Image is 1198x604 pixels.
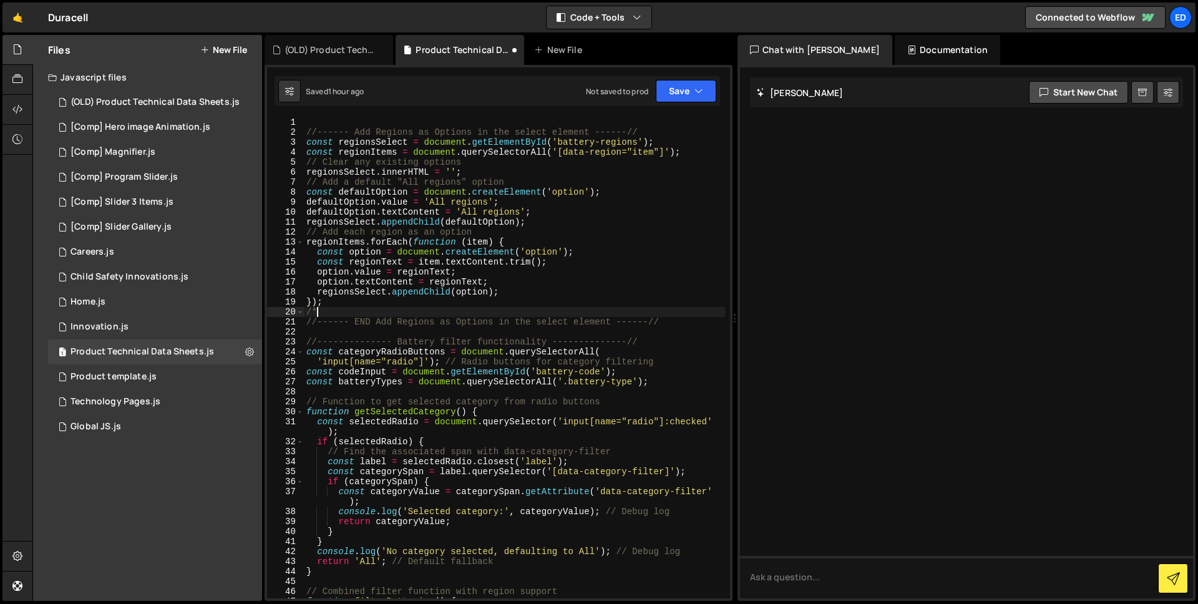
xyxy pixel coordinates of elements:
[267,287,304,297] div: 18
[71,371,157,382] div: Product template.js
[71,346,214,358] div: Product Technical Data Sheets.js
[267,507,304,517] div: 38
[1025,6,1166,29] a: Connected to Webflow
[756,87,843,99] h2: [PERSON_NAME]
[267,197,304,207] div: 9
[267,547,304,557] div: 42
[738,35,892,65] div: Chat with [PERSON_NAME]
[71,197,173,208] div: [Comp] Slider 3 Items.js
[267,177,304,187] div: 7
[267,347,304,357] div: 24
[267,387,304,397] div: 28
[59,348,66,358] span: 1
[48,115,262,140] div: 15279/40813.js
[48,414,262,439] div: 15279/40399.js
[48,265,262,290] div: 15279/40992.js
[656,80,716,102] button: Save
[267,527,304,537] div: 40
[267,207,304,217] div: 10
[267,577,304,587] div: 45
[71,97,240,108] div: (OLD) Product Technical Data Sheets.js
[895,35,1000,65] div: Documentation
[267,147,304,157] div: 4
[71,222,172,233] div: [Comp] Slider Gallery.js
[267,137,304,147] div: 3
[267,537,304,547] div: 41
[267,487,304,507] div: 37
[48,215,262,240] div: 15279/41584.js
[48,43,71,57] h2: Files
[267,237,304,247] div: 13
[267,557,304,567] div: 43
[534,44,587,56] div: New File
[267,517,304,527] div: 39
[48,339,262,364] div: 15279/44152.js
[306,86,364,97] div: Saved
[1029,81,1128,104] button: Start new chat
[267,447,304,457] div: 33
[48,364,262,389] div: 15279/41640.js
[71,147,155,158] div: [Comp] Magnifier.js
[267,247,304,257] div: 14
[267,297,304,307] div: 19
[267,337,304,347] div: 23
[71,321,129,333] div: Innovation.js
[267,187,304,197] div: 8
[267,357,304,367] div: 25
[267,327,304,337] div: 22
[267,477,304,487] div: 36
[33,65,262,90] div: Javascript files
[71,271,188,283] div: Child Safety Innovations.js
[1169,6,1192,29] a: Ed
[71,421,121,432] div: Global JS.js
[267,157,304,167] div: 5
[267,267,304,277] div: 16
[71,122,210,133] div: [Comp] Hero image Animation.js
[48,290,262,314] div: 15279/40113.js
[547,6,651,29] button: Code + Tools
[200,45,247,55] button: New File
[48,240,262,265] div: 15279/40814.js
[267,417,304,437] div: 31
[267,307,304,317] div: 20
[267,407,304,417] div: 30
[48,190,262,215] div: 15279/41369.js
[267,587,304,597] div: 46
[267,227,304,237] div: 12
[267,367,304,377] div: 26
[71,296,105,308] div: Home.js
[267,467,304,477] div: 35
[267,167,304,177] div: 6
[48,10,88,25] div: Duracell
[267,567,304,577] div: 44
[267,437,304,447] div: 32
[267,127,304,137] div: 2
[267,257,304,267] div: 15
[586,86,648,97] div: Not saved to prod
[416,44,509,56] div: Product Technical Data Sheets.js
[267,117,304,127] div: 1
[48,90,263,115] div: 15279/44092.js
[71,396,160,407] div: Technology Pages.js
[2,2,33,32] a: 🤙
[267,397,304,407] div: 29
[285,44,378,56] div: (OLD) Product Technical Data Sheets.js
[48,314,262,339] div: 15279/40526.js
[71,172,178,183] div: [Comp] Program Slider.js
[48,140,262,165] div: 15279/41996.js
[267,457,304,467] div: 34
[267,317,304,327] div: 21
[48,165,262,190] div: 15279/40525.js
[267,377,304,387] div: 27
[267,217,304,227] div: 11
[48,389,262,414] div: 15279/40598.js
[71,246,114,258] div: Careers.js
[328,86,364,97] div: 1 hour ago
[267,277,304,287] div: 17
